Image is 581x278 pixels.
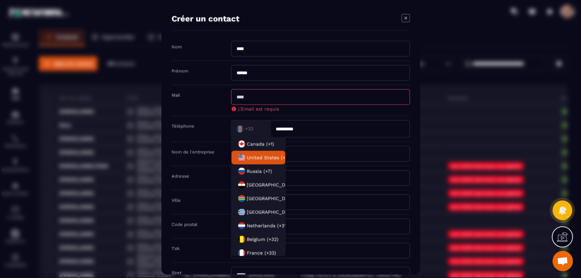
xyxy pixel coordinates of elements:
[172,222,197,227] label: Code postal
[172,246,180,251] label: TVA
[235,246,248,260] img: Country Flag
[247,195,308,202] span: South Africa (+27)
[172,149,214,154] label: Nom de l'entreprise
[247,222,288,229] span: Netherlands (+31)
[172,124,194,129] label: Téléphone
[172,93,180,98] label: Mail
[172,198,181,203] label: Ville
[172,14,239,23] h4: Créer un contact
[247,141,274,147] span: Canada (+1)
[172,68,188,73] label: Prénom
[247,209,308,215] span: Greece (+30)
[235,205,248,219] img: Country Flag
[235,164,248,178] img: Country Flag
[172,44,182,49] label: Nom
[235,232,248,246] img: Country Flag
[238,106,279,112] span: L'Email est requis
[247,181,308,188] span: Egypt (+20)
[235,151,248,164] img: Country Flag
[235,137,248,151] img: Country Flag
[172,270,181,275] label: Siret
[231,120,270,137] div: Search for option
[235,192,248,205] img: Country Flag
[235,219,248,232] img: Country Flag
[247,154,289,161] span: United States (+1)
[235,178,248,192] img: Country Flag
[172,174,189,179] label: Adresse
[247,249,276,256] span: France (+33)
[235,124,263,134] input: Search for option
[247,168,272,175] span: Russia (+7)
[552,251,573,271] div: Ouvrir le chat
[247,236,278,243] span: Belgium (+32)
